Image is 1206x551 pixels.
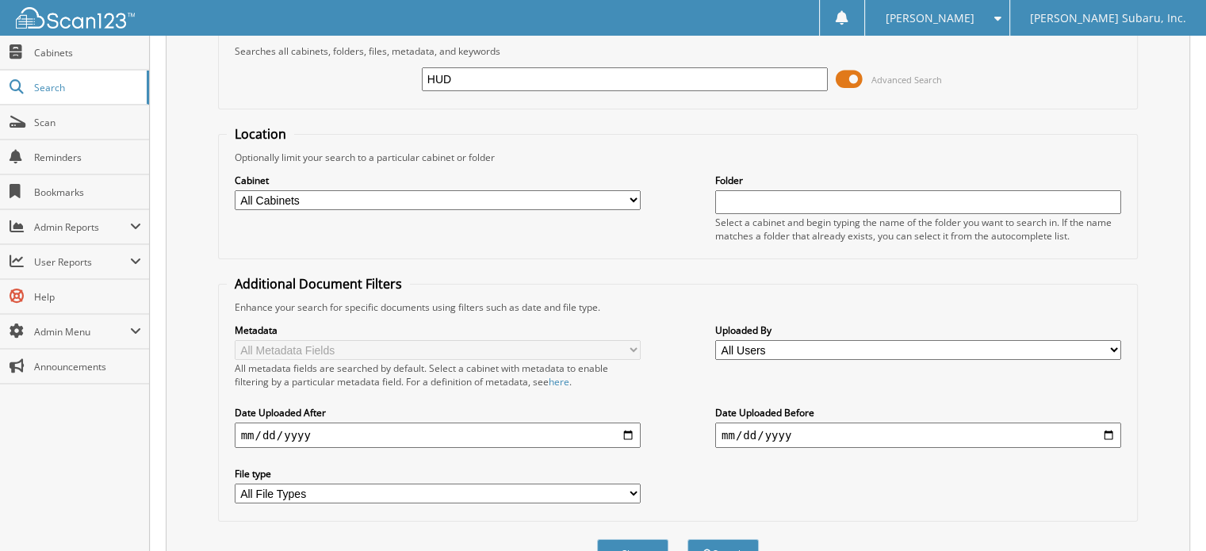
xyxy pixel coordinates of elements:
div: Select a cabinet and begin typing the name of the folder you want to search in. If the name match... [715,216,1121,243]
span: Reminders [34,151,141,164]
label: Date Uploaded After [235,406,641,419]
input: start [235,423,641,448]
span: Search [34,81,139,94]
span: Help [34,290,141,304]
span: Cabinets [34,46,141,59]
label: Metadata [235,323,641,337]
span: Announcements [34,360,141,373]
span: Advanced Search [871,74,942,86]
span: User Reports [34,255,130,269]
span: Admin Reports [34,220,130,234]
span: Admin Menu [34,325,130,339]
label: Uploaded By [715,323,1121,337]
label: Date Uploaded Before [715,406,1121,419]
div: Enhance your search for specific documents using filters such as date and file type. [227,300,1130,314]
span: [PERSON_NAME] [885,13,974,23]
legend: Additional Document Filters [227,275,410,293]
div: Optionally limit your search to a particular cabinet or folder [227,151,1130,164]
span: Scan [34,116,141,129]
a: here [549,375,569,388]
label: Cabinet [235,174,641,187]
input: end [715,423,1121,448]
label: File type [235,467,641,480]
span: Bookmarks [34,186,141,199]
div: Searches all cabinets, folders, files, metadata, and keywords [227,44,1130,58]
iframe: Chat Widget [1127,475,1206,551]
div: All metadata fields are searched by default. Select a cabinet with metadata to enable filtering b... [235,362,641,388]
label: Folder [715,174,1121,187]
legend: Location [227,125,294,143]
img: scan123-logo-white.svg [16,7,135,29]
span: [PERSON_NAME] Subaru, Inc. [1030,13,1186,23]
